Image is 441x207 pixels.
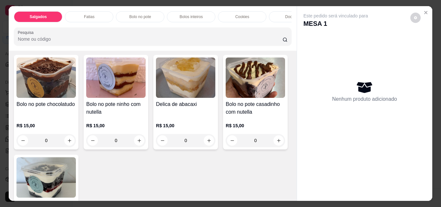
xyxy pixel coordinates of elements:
[156,57,215,98] img: product-image
[226,100,285,116] h4: Bolo no pote casadinho com nutella
[226,122,285,129] p: R$ 15,00
[134,135,144,146] button: increase-product-quantity
[64,135,75,146] button: increase-product-quantity
[16,122,76,129] p: R$ 15,00
[18,135,28,146] button: decrease-product-quantity
[421,7,431,18] button: Close
[86,100,146,116] h4: Bolo no pote ninho com nutella
[179,14,203,19] p: Bolos inteiros
[285,14,301,19] p: Docinhos
[18,30,36,35] label: Pesquisa
[410,13,421,23] button: decrease-product-quantity
[129,14,151,19] p: Bolo no pote
[204,135,214,146] button: increase-product-quantity
[227,135,237,146] button: decrease-product-quantity
[18,36,282,42] input: Pesquisa
[235,14,249,19] p: Cookies
[332,95,397,103] p: Nenhum produto adicionado
[87,135,98,146] button: decrease-product-quantity
[16,100,76,108] h4: Bolo no pote chocolatudo
[86,122,146,129] p: R$ 15,00
[30,14,47,19] p: Salgados
[273,135,284,146] button: increase-product-quantity
[156,100,215,108] h4: Delica de abacaxi
[226,57,285,98] img: product-image
[303,13,368,19] p: Este pedido será vinculado para
[157,135,168,146] button: decrease-product-quantity
[156,122,215,129] p: R$ 15,00
[303,19,368,28] p: MESA 1
[84,14,95,19] p: Fatias
[86,57,146,98] img: product-image
[16,157,76,198] img: product-image
[16,57,76,98] img: product-image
